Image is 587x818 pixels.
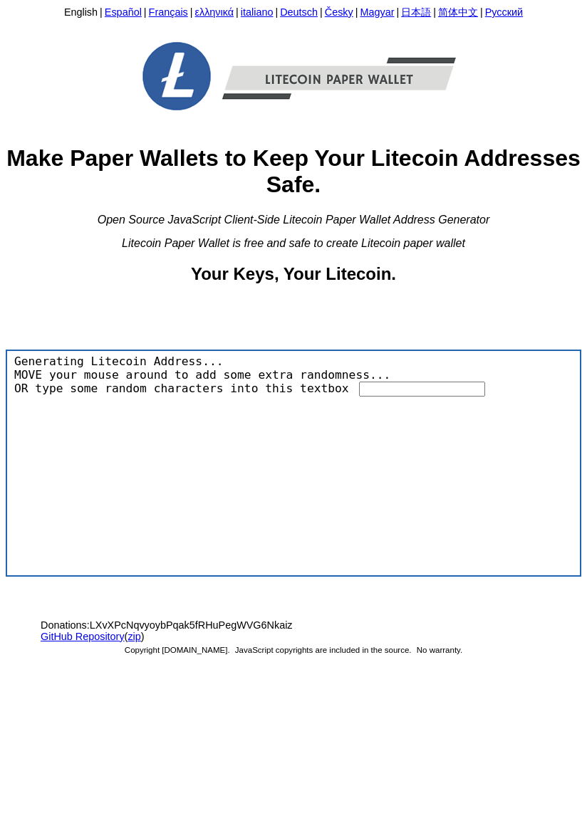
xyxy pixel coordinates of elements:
[6,237,581,250] div: Litecoin Paper Wallet is free and safe to create Litecoin paper wallet
[6,264,581,284] h2: Your Keys, Your Litecoin.
[485,6,523,18] a: Русский
[6,6,581,23] div: | | | | | | | | | |
[149,6,188,18] a: Français
[438,6,478,18] a: 简体中文
[6,145,581,198] h1: Make Paper Wallets to Keep Your Litecoin Addresses Safe.
[401,6,431,18] a: 日本語
[6,214,581,226] div: Open Source JavaScript Client-Side Litecoin Paper Wallet Address Generator
[325,6,353,18] a: Česky
[123,639,232,661] span: Copyright [DOMAIN_NAME].
[128,631,140,642] a: zip
[241,6,274,18] a: italiano
[415,639,464,661] span: No warranty.
[11,351,227,368] span: Generating Litecoin Address...
[41,631,125,642] a: GitHub Repository
[195,6,234,18] a: ελληνικά
[26,631,361,642] span: ( )
[105,6,142,18] a: Español
[234,639,413,661] span: JavaScript copyrights are included in the source.
[26,619,361,631] span: LXvXPcNqvyoybPqak5fRHuPegWVG6Nkaiz
[101,25,486,127] img: Free-Litecoin-Paper-Wallet
[11,365,394,382] span: MOVE your mouse around to add some extra randomness...
[41,619,90,631] span: Donations:
[280,6,318,18] a: Deutsch
[64,6,98,18] a: English
[11,378,353,395] span: OR type some random characters into this textbox
[360,6,394,18] a: Magyar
